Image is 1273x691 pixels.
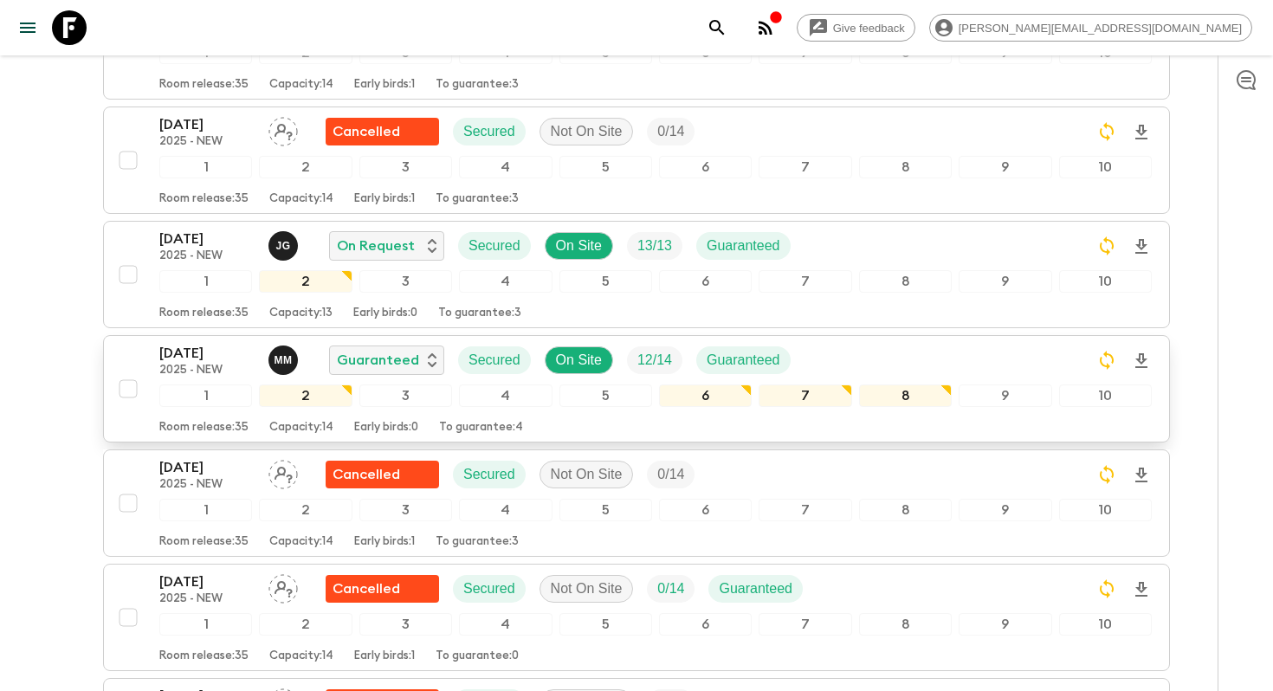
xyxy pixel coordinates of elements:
p: [DATE] [159,343,255,364]
div: 3 [359,156,452,178]
button: [DATE]2025 - NEWMatias MolinaGuaranteedSecuredOn SiteTrip FillGuaranteed12345678910Room release:3... [103,335,1170,442]
div: Secured [453,118,526,145]
p: Early birds: 0 [354,421,418,435]
div: Flash Pack cancellation [326,118,439,145]
p: 2025 - NEW [159,592,255,606]
span: Jeronimo Granados [268,236,301,250]
div: 3 [359,613,452,636]
div: 4 [459,613,552,636]
span: Assign pack leader [268,579,298,593]
p: To guarantee: 4 [439,421,523,435]
p: Cancelled [333,464,400,485]
div: Trip Fill [647,575,695,603]
div: 6 [659,270,752,293]
div: 3 [359,270,452,293]
div: 7 [759,613,851,636]
svg: Download Onboarding [1131,465,1152,486]
div: 7 [759,384,851,407]
div: 2 [259,499,352,521]
p: Secured [468,236,520,256]
svg: Download Onboarding [1131,236,1152,257]
p: Early birds: 1 [354,78,415,92]
div: 1 [159,499,252,521]
p: 2025 - NEW [159,249,255,263]
div: 2 [259,613,352,636]
div: 1 [159,384,252,407]
div: 5 [559,384,652,407]
div: 4 [459,156,552,178]
p: Capacity: 14 [269,192,333,206]
p: 2025 - NEW [159,364,255,378]
div: 7 [759,270,851,293]
div: 1 [159,613,252,636]
div: 10 [1059,613,1152,636]
div: 8 [859,270,952,293]
div: 9 [959,613,1051,636]
p: 2025 - NEW [159,478,255,492]
p: Not On Site [551,578,623,599]
div: Flash Pack cancellation [326,461,439,488]
div: 10 [1059,384,1152,407]
svg: Download Onboarding [1131,351,1152,371]
div: 2 [259,270,352,293]
a: Give feedback [797,14,915,42]
p: [DATE] [159,457,255,478]
div: 7 [759,499,851,521]
div: Not On Site [540,575,634,603]
div: 4 [459,270,552,293]
span: Assign pack leader [268,122,298,136]
div: 5 [559,156,652,178]
p: Room release: 35 [159,307,249,320]
p: Guaranteed [337,350,419,371]
div: 1 [159,270,252,293]
svg: Sync Required - Changes detected [1096,236,1117,256]
p: Cancelled [333,578,400,599]
div: 9 [959,270,1051,293]
p: [DATE] [159,114,255,135]
p: On Site [556,236,602,256]
div: 10 [1059,156,1152,178]
div: 5 [559,499,652,521]
p: On Request [337,236,415,256]
div: 1 [159,156,252,178]
p: On Site [556,350,602,371]
p: 0 / 14 [657,578,684,599]
p: Capacity: 14 [269,535,333,549]
p: To guarantee: 3 [436,535,519,549]
p: Room release: 35 [159,421,249,435]
p: Guaranteed [707,236,780,256]
p: Secured [463,464,515,485]
div: 9 [959,156,1051,178]
svg: Sync Required - Changes detected [1096,350,1117,371]
div: 9 [959,499,1051,521]
button: MM [268,345,301,375]
div: 5 [559,270,652,293]
p: 12 / 14 [637,350,672,371]
button: [DATE]2025 - NEWAssign pack leaderFlash Pack cancellationSecuredNot On SiteTrip Fill12345678910Ro... [103,449,1170,557]
p: Cancelled [333,121,400,142]
div: Trip Fill [627,346,682,374]
p: Capacity: 14 [269,78,333,92]
p: 2025 - NEW [159,135,255,149]
span: Matias Molina [268,351,301,365]
button: JG [268,231,301,261]
div: Trip Fill [647,461,695,488]
p: M M [274,353,292,367]
div: 6 [659,499,752,521]
p: Secured [468,350,520,371]
p: Room release: 35 [159,78,249,92]
span: Assign pack leader [268,465,298,479]
button: menu [10,10,45,45]
div: [PERSON_NAME][EMAIL_ADDRESS][DOMAIN_NAME] [929,14,1252,42]
p: 0 / 14 [657,464,684,485]
p: Secured [463,121,515,142]
svg: Download Onboarding [1131,579,1152,600]
p: [DATE] [159,572,255,592]
button: [DATE]2025 - NEWAssign pack leaderFlash Pack cancellationSecuredNot On SiteTrip Fill12345678910Ro... [103,107,1170,214]
p: Room release: 35 [159,535,249,549]
p: Capacity: 14 [269,649,333,663]
p: Room release: 35 [159,192,249,206]
div: 8 [859,499,952,521]
div: Trip Fill [627,232,682,260]
p: Room release: 35 [159,649,249,663]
